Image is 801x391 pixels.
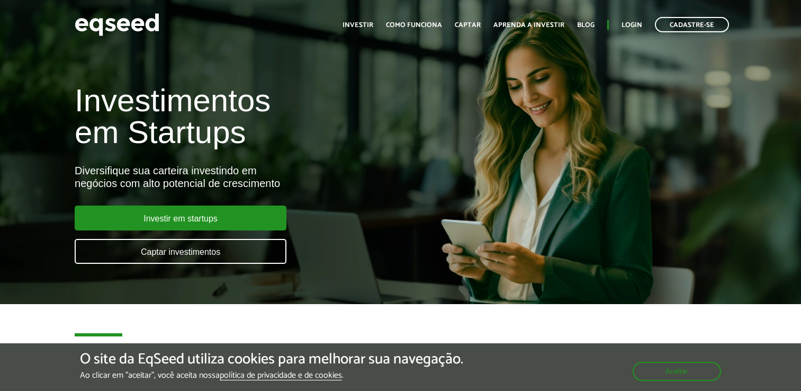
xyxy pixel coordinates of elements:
button: Aceitar [633,362,721,381]
div: Diversifique sua carteira investindo em negócios com alto potencial de crescimento [75,164,460,190]
a: Aprenda a investir [493,22,564,29]
a: Investir em startups [75,206,286,230]
a: Captar [455,22,481,29]
a: Como funciona [386,22,442,29]
a: Blog [577,22,595,29]
p: Ao clicar em "aceitar", você aceita nossa . [80,370,463,380]
h1: Investimentos em Startups [75,85,460,148]
img: EqSeed [75,11,159,39]
a: Cadastre-se [655,17,729,32]
a: Login [622,22,642,29]
a: Captar investimentos [75,239,286,264]
h5: O site da EqSeed utiliza cookies para melhorar sua navegação. [80,351,463,368]
a: política de privacidade e de cookies [220,371,342,380]
a: Investir [343,22,373,29]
